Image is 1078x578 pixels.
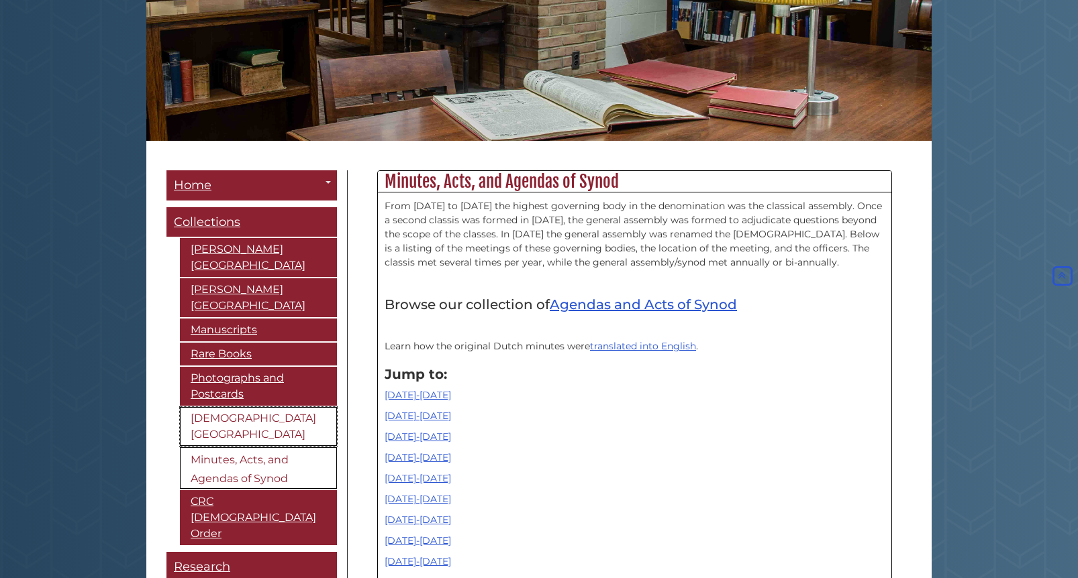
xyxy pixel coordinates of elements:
a: [DATE]-[DATE] [385,430,451,443]
p: Learn how the original Dutch minutes were . [385,339,885,353]
a: Photographs and Postcards [180,367,337,406]
strong: Jump to: [385,366,447,382]
a: [PERSON_NAME][GEOGRAPHIC_DATA] [180,278,337,317]
a: Rare Books [180,343,337,365]
a: [DATE]-[DATE] [385,451,451,463]
h4: Browse our collection of [385,297,885,312]
a: Home [166,170,337,200]
span: Home [174,178,211,192]
a: Back to Top [1050,270,1075,282]
a: [DATE]-[DATE] [385,410,451,422]
a: Manuscripts [180,319,337,341]
a: CRC [DEMOGRAPHIC_DATA] Order [180,490,337,545]
span: Research [174,559,230,574]
a: Agendas and Acts of Synod [550,296,737,312]
a: Minutes, Acts, and Agendas of Synod [180,447,337,489]
a: [DATE]-[DATE] [385,389,451,401]
a: [DATE]-[DATE] [385,472,451,484]
a: [DEMOGRAPHIC_DATA][GEOGRAPHIC_DATA] [180,407,337,446]
a: Collections [166,207,337,237]
p: From [DATE] to [DATE] the highest governing body in the denomination was the classical assembly. ... [385,199,885,270]
a: [DATE]-[DATE] [385,555,451,567]
h2: Minutes, Acts, and Agendas of Synod [378,171,891,192]
span: Collections [174,215,240,229]
a: [DATE]-[DATE] [385,493,451,505]
a: [DATE]-[DATE] [385,514,451,526]
a: translated into English [590,340,696,352]
a: [DATE]-[DATE] [385,534,451,546]
a: [PERSON_NAME][GEOGRAPHIC_DATA] [180,238,337,277]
